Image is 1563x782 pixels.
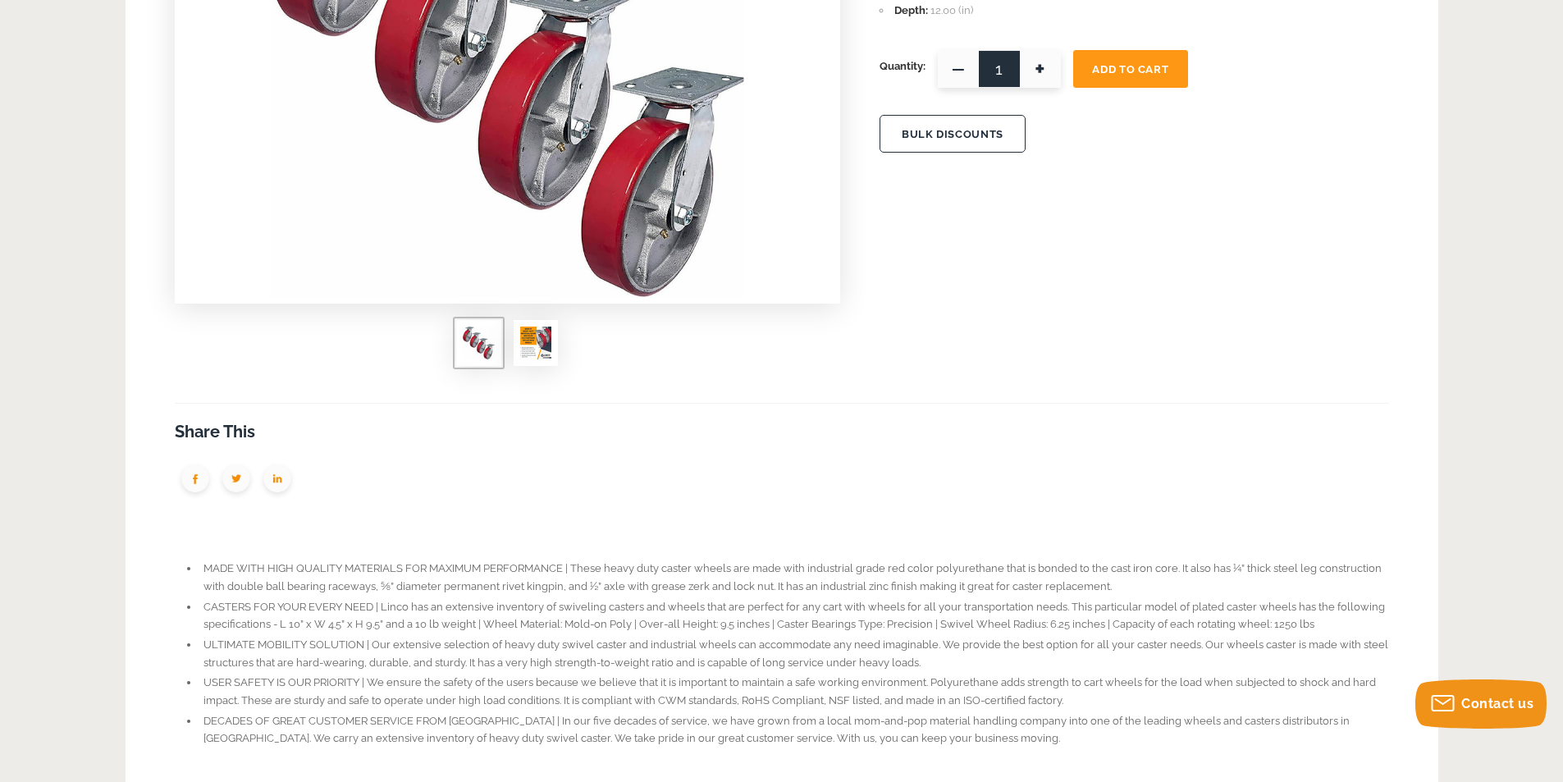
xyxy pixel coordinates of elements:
span: MADE WITH HIGH QUALITY MATERIALS FOR MAXIMUM PERFORMANCE | These heavy duty caster wheels are mad... [203,562,1382,592]
button: Add To Cart [1073,50,1188,88]
span: CASTERS FOR YOUR EVERY NEED | Linco has an extensive inventory of swiveling casters and wheels th... [203,601,1385,631]
img: group-1949.png [216,460,257,501]
span: Quantity [880,50,925,83]
span: ULTIMATE MOBILITY SOLUTION | Our extensive selection of heavy duty swivel caster and industrial w... [203,638,1388,669]
span: — [938,50,979,88]
img: Linco 8" Heavy Duty Polyurethane Caster Wheel | Set of 4 Swivel Casters with Red Poly on Cast Iro... [463,327,495,359]
span: 12.00 (in) [930,4,973,16]
span: USER SAFETY IS OUR PRIORITY | We ensure the safety of the users because we believe that it is imp... [203,676,1376,707]
span: Contact us [1461,696,1533,711]
span: Depth [894,4,928,16]
img: group-1950.png [175,460,216,501]
span: DECADES OF GREAT CUSTOMER SERVICE FROM [GEOGRAPHIC_DATA] | In our five decades of service, we hav... [203,715,1350,745]
button: Contact us [1415,679,1547,729]
span: + [1020,50,1061,88]
img: Linco 8" Heavy Duty Polyurethane Caster Wheel | Set of 4 Swivel Casters with Red Poly on Cast Iro... [520,327,551,359]
h3: Share This [175,420,1389,444]
button: BULK DISCOUNTS [880,115,1026,153]
span: Add To Cart [1092,63,1168,75]
img: group-1951.png [257,460,298,501]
